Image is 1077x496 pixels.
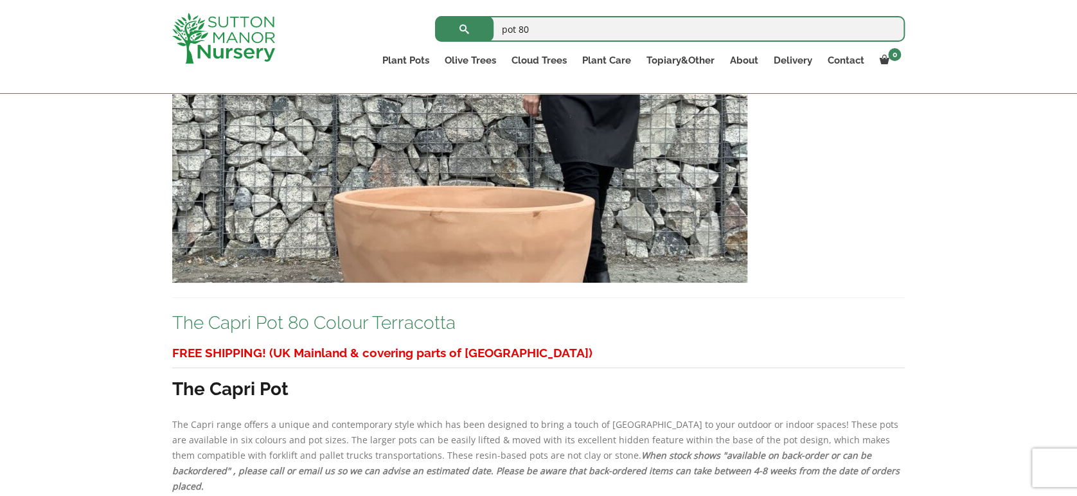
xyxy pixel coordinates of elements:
[435,16,905,42] input: Search...
[375,51,437,69] a: Plant Pots
[172,449,900,492] em: When stock shows "available on back-order or can be backordered" , please call or email us so we ...
[172,341,905,365] h3: FREE SHIPPING! (UK Mainland & covering parts of [GEOGRAPHIC_DATA])
[172,312,456,333] a: The Capri Pot 80 Colour Terracotta
[872,51,905,69] a: 0
[504,51,574,69] a: Cloud Trees
[437,51,504,69] a: Olive Trees
[172,341,905,494] div: The Capri range offers a unique and contemporary style which has been designed to bring a touch o...
[639,51,722,69] a: Topiary&Other
[172,13,275,64] img: logo
[172,6,747,283] img: The Capri Pot 80 Colour Terracotta - IMG 3800
[722,51,766,69] a: About
[766,51,820,69] a: Delivery
[172,378,289,400] strong: The Capri Pot
[172,137,747,150] a: The Capri Pot 80 Colour Terracotta
[574,51,639,69] a: Plant Care
[820,51,872,69] a: Contact
[888,48,901,61] span: 0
